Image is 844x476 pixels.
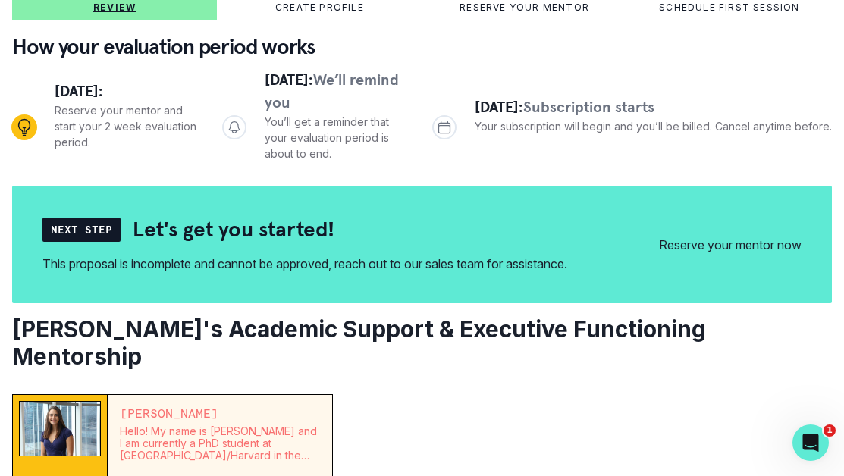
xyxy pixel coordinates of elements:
span: [DATE]: [475,97,523,117]
span: 1 [824,424,836,437]
p: Reserve your mentor and start your 2 week evaluation period. [55,102,198,150]
h2: Let's get you started! [133,216,334,243]
p: You’ll get a reminder that your evaluation period is about to end. [265,114,408,161]
span: [DATE]: [55,81,103,101]
p: Your subscription will begin and you’ll be billed. Cancel anytime before. [475,118,832,134]
div: Progress [12,68,832,186]
div: This proposal is incomplete and cannot be approved, reach out to our sales team for assistance. [42,255,567,273]
p: Schedule first session [659,2,799,14]
h2: [PERSON_NAME]'s Academic Support & Executive Functioning Mentorship [12,315,832,370]
p: Review [93,2,136,14]
p: [PERSON_NAME] [120,407,320,419]
p: Hello! My name is [PERSON_NAME] and I am currently a PhD student at [GEOGRAPHIC_DATA]/Harvard in ... [120,425,320,462]
span: Subscription starts [523,97,654,117]
iframe: Intercom live chat [792,424,829,461]
button: Reserve your mentor now [659,236,802,254]
p: Create profile [275,2,364,14]
div: Next Step [42,218,121,242]
span: We’ll remind you [265,70,399,112]
p: Reserve your mentor [460,2,589,14]
img: Mentor Image [19,401,101,456]
p: How your evaluation period works [12,32,832,62]
span: [DATE]: [265,70,313,89]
